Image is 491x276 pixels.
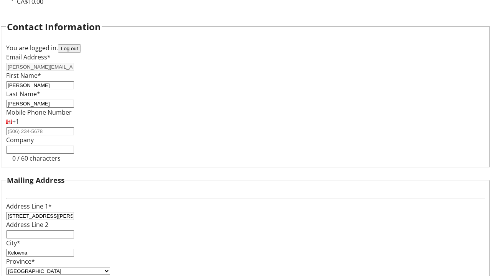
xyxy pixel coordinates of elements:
label: Address Line 1* [6,202,52,210]
h3: Mailing Address [7,175,64,186]
div: You are logged in. [6,43,485,53]
tr-character-limit: 0 / 60 characters [12,154,61,163]
button: Log out [58,44,81,53]
input: City [6,249,74,257]
label: First Name* [6,71,41,80]
h2: Contact Information [7,20,101,34]
label: Email Address* [6,53,51,61]
label: Company [6,136,34,144]
input: Address [6,212,74,220]
label: City* [6,239,20,247]
label: Province* [6,257,35,266]
label: Mobile Phone Number [6,108,72,117]
label: Address Line 2 [6,220,48,229]
input: (506) 234-5678 [6,127,74,135]
label: Last Name* [6,90,40,98]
